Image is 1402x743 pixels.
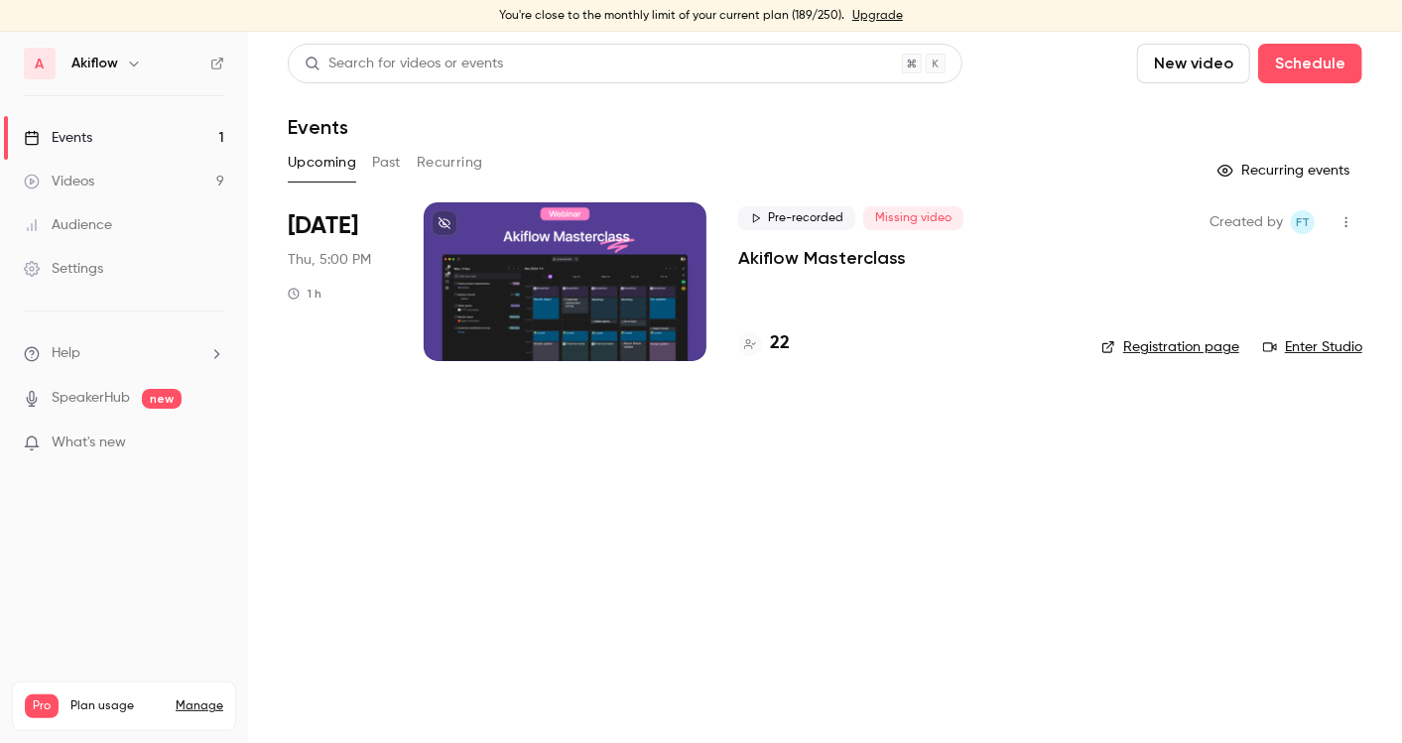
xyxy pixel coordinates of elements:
[24,128,92,148] div: Events
[24,259,103,279] div: Settings
[288,250,371,270] span: Thu, 5:00 PM
[52,388,130,409] a: SpeakerHub
[1296,210,1310,234] span: FT
[738,246,906,270] a: Akiflow Masterclass
[36,54,45,74] span: A
[142,389,182,409] span: new
[305,54,503,74] div: Search for videos or events
[1258,44,1362,83] button: Schedule
[288,202,392,361] div: Sep 18 Thu, 5:00 PM (Europe/Madrid)
[1209,155,1362,186] button: Recurring events
[1101,337,1239,357] a: Registration page
[863,206,963,230] span: Missing video
[372,147,401,179] button: Past
[417,147,483,179] button: Recurring
[1291,210,1315,234] span: Francesco Tai Bernardelli
[1263,337,1362,357] a: Enter Studio
[738,330,790,357] a: 22
[738,206,855,230] span: Pre-recorded
[1137,44,1250,83] button: New video
[288,210,358,242] span: [DATE]
[71,54,118,73] h6: Akiflow
[852,8,903,24] a: Upgrade
[288,115,348,139] h1: Events
[288,286,321,302] div: 1 h
[52,433,126,453] span: What's new
[24,172,94,191] div: Videos
[24,215,112,235] div: Audience
[770,330,790,357] h4: 22
[1210,210,1283,234] span: Created by
[24,343,224,364] li: help-dropdown-opener
[52,343,80,364] span: Help
[25,694,59,718] span: Pro
[288,147,356,179] button: Upcoming
[70,698,164,714] span: Plan usage
[176,698,223,714] a: Manage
